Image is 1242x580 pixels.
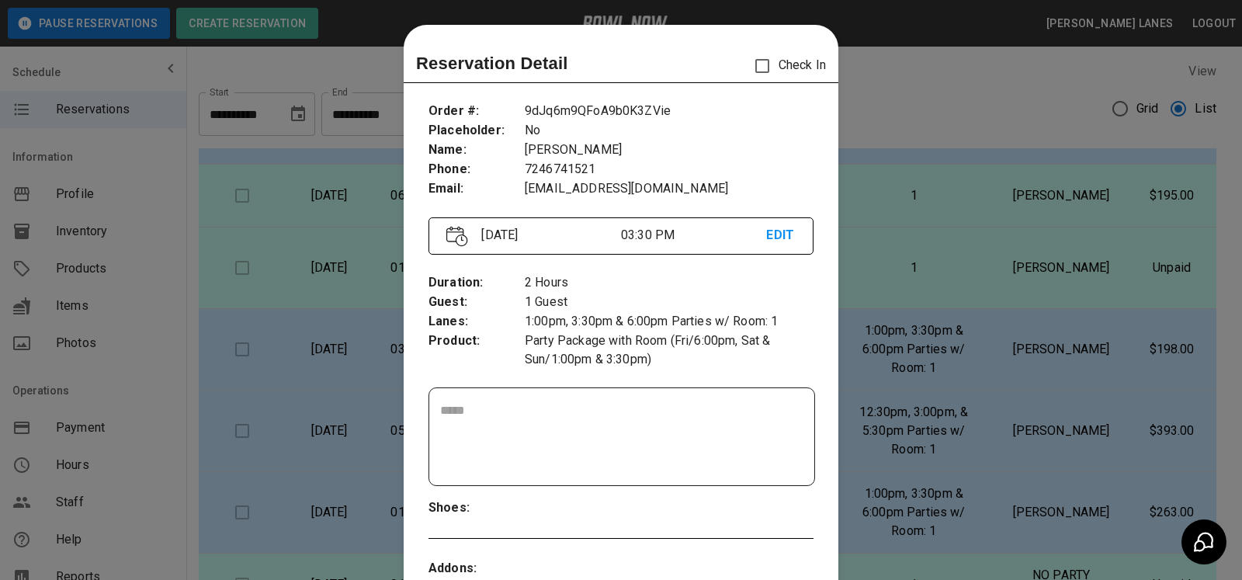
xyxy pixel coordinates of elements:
[428,332,525,351] p: Product :
[428,273,525,293] p: Duration :
[446,226,468,247] img: Vector
[428,498,525,518] p: Shoes :
[525,141,814,160] p: [PERSON_NAME]
[475,226,621,245] p: [DATE]
[525,312,814,332] p: 1:00pm, 3:30pm & 6:00pm Parties w/ Room: 1
[428,160,525,179] p: Phone :
[428,141,525,160] p: Name :
[428,559,525,578] p: Addons :
[416,50,568,76] p: Reservation Detail
[525,160,814,179] p: 7246741521
[525,273,814,293] p: 2 Hours
[428,293,525,312] p: Guest :
[621,226,767,245] p: 03:30 PM
[428,312,525,332] p: Lanes :
[428,102,525,121] p: Order # :
[525,293,814,312] p: 1 Guest
[525,179,814,199] p: [EMAIL_ADDRESS][DOMAIN_NAME]
[525,121,814,141] p: No
[525,102,814,121] p: 9dJq6m9QFoA9b0K3ZVie
[525,332,814,369] p: Party Package with Room (Fri/6:00pm, Sat & Sun/1:00pm & 3:30pm)
[746,50,826,82] p: Check In
[428,121,525,141] p: Placeholder :
[766,226,795,245] p: EDIT
[428,179,525,199] p: Email :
